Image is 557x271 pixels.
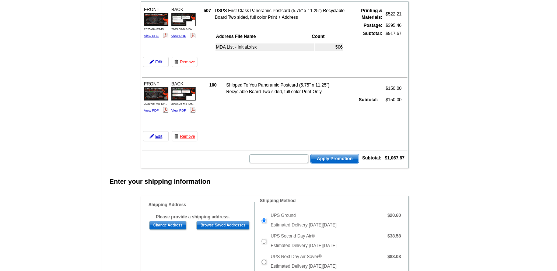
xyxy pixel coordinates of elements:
img: pdf_logo.png [190,33,196,38]
img: small-thumb.jpg [171,87,196,100]
label: UPS Ground [271,212,296,219]
span: 2025.08-MS-Dir... [171,102,195,105]
img: pdf_logo.png [163,107,168,113]
strong: $38.58 [388,233,401,239]
img: trashcan-icon.gif [174,134,179,138]
b: Please provide a shipping address. [156,214,230,219]
a: Edit [143,57,169,67]
a: Edit [143,131,169,141]
a: Remove [172,57,197,67]
strong: Postage: [364,23,382,28]
img: pdf_logo.png [190,107,196,113]
strong: Subtotal: [362,155,381,161]
td: $150.00 [379,96,402,103]
input: Change Address [149,221,186,230]
img: pencil-icon.gif [150,60,154,64]
td: Shipped To You Panoramic Postcard (5.75" x 11.25") Recyclable Board Two sided, full color Print-Only [226,81,333,95]
input: Browse Saved Addresses [196,221,249,230]
div: Enter your shipping information [109,177,210,187]
label: UPS Second Day Air® [271,233,315,239]
td: USPS First Class Panoramic Postcard (5.75" x 11.25") Recyclable Board Two sided, full color Print... [214,7,353,21]
strong: 100 [209,82,217,88]
strong: Subtotal: [359,97,378,102]
td: $917.67 [383,30,402,68]
img: trashcan-icon.gif [174,60,179,64]
img: pencil-icon.gif [150,134,154,138]
td: MDA List - Initial.xlsx [216,43,314,51]
img: small-thumb.jpg [171,13,196,26]
a: View PDF [171,109,186,112]
a: View PDF [171,34,186,38]
strong: $20.60 [388,213,401,218]
label: UPS Next Day Air Saver® [271,253,322,260]
span: 2025.08-MS-Dir... [144,28,167,31]
th: Count [311,33,343,40]
th: Address File Name [216,33,311,40]
div: BACK [170,80,197,115]
td: $395.46 [383,22,402,29]
strong: $1,067.67 [385,155,404,161]
span: Estimated Delivery [DATE][DATE] [271,222,337,228]
strong: 507 [204,8,211,13]
span: 2025.08-MS-Dir... [171,28,195,31]
span: 2025.08-MS-Dir... [144,102,167,105]
img: pdf_logo.png [163,33,168,38]
strong: Printing & Materials: [361,8,382,20]
legend: Shipping Method [259,197,296,204]
strong: $88.08 [388,254,401,259]
div: FRONT [143,80,169,115]
h4: Shipping Address [148,202,254,207]
img: small-thumb.jpg [144,13,168,26]
img: small-thumb.jpg [144,87,168,100]
a: Remove [172,131,197,141]
span: Estimated Delivery [DATE][DATE] [271,264,337,269]
td: 506 [315,43,343,51]
td: $522.21 [383,7,402,21]
a: View PDF [144,109,159,112]
div: FRONT [143,5,169,40]
strong: Subtotal: [363,31,382,36]
button: Apply Promotion [310,154,359,163]
a: View PDF [144,34,159,38]
span: Estimated Delivery [DATE][DATE] [271,243,337,248]
td: $150.00 [379,81,402,95]
div: BACK [170,5,197,40]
